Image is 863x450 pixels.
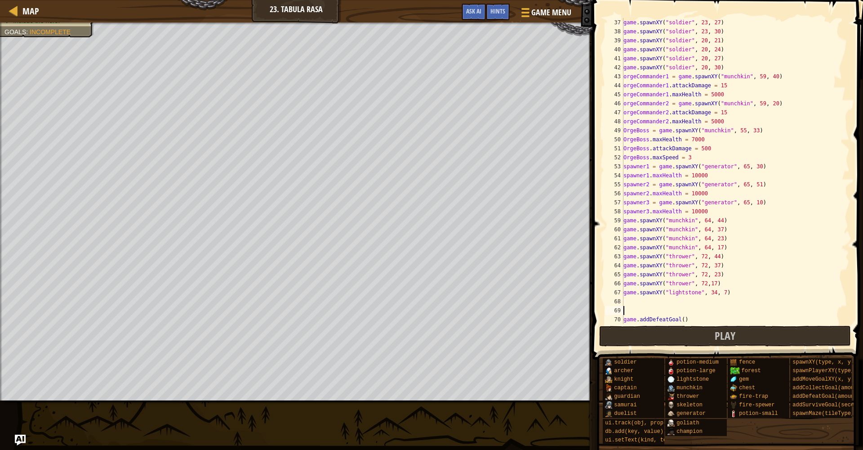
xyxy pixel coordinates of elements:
div: 66 [605,279,623,288]
img: portrait.png [667,428,675,435]
span: : [26,28,30,36]
span: gem [739,376,749,382]
div: 71 [605,324,623,333]
div: 44 [605,81,623,90]
div: 55 [605,180,623,189]
div: 59 [605,216,623,225]
span: goliath [676,420,699,426]
div: 54 [605,171,623,180]
div: 38 [605,27,623,36]
div: 50 [605,135,623,144]
div: 57 [605,198,623,207]
div: 53 [605,162,623,171]
a: Map [18,5,39,17]
div: 51 [605,144,623,153]
div: 46 [605,99,623,108]
div: 65 [605,270,623,279]
img: portrait.png [730,401,737,409]
span: ui.setText(kind, text) [605,437,676,443]
img: portrait.png [730,376,737,383]
img: portrait.png [730,393,737,400]
span: duelist [614,410,636,417]
div: 70 [605,315,623,324]
img: portrait.png [605,359,612,366]
img: portrait.png [667,376,675,383]
img: portrait.png [605,384,612,391]
span: addMoveGoalXY(x, y) [792,376,854,382]
img: portrait.png [667,401,675,409]
img: portrait.png [605,376,612,383]
div: 45 [605,90,623,99]
img: portrait.png [605,393,612,400]
span: potion-small [739,410,778,417]
span: lightstone [676,376,709,382]
div: 41 [605,54,623,63]
span: fire-spewer [739,402,774,408]
span: Incomplete [30,28,71,36]
span: skeleton [676,402,703,408]
img: portrait.png [605,401,612,409]
img: portrait.png [667,419,675,427]
div: 52 [605,153,623,162]
span: potion-large [676,368,715,374]
span: db.add(key, value) [605,428,663,435]
span: Game Menu [531,7,571,18]
button: Play [599,326,851,346]
img: portrait.png [730,359,737,366]
span: captain [614,385,636,391]
button: Game Menu [514,4,577,25]
span: munchkin [676,385,703,391]
div: 62 [605,243,623,252]
span: Ask AI [466,7,481,15]
span: fence [739,359,755,365]
span: samurai [614,402,636,408]
div: 67 [605,288,623,297]
div: 58 [605,207,623,216]
span: forest [742,368,761,374]
span: fire-trap [739,393,768,400]
span: Play [715,328,735,343]
div: 60 [605,225,623,234]
button: Ask AI [15,435,26,445]
div: 61 [605,234,623,243]
div: 63 [605,252,623,261]
button: Ask AI [462,4,486,20]
img: portrait.png [667,393,675,400]
span: potion-medium [676,359,719,365]
span: ui.track(obj, prop) [605,420,667,426]
div: 68 [605,297,623,306]
img: portrait.png [730,384,737,391]
span: chest [739,385,755,391]
img: portrait.png [667,359,675,366]
img: portrait.png [667,410,675,417]
div: 39 [605,36,623,45]
div: 37 [605,18,623,27]
span: champion [676,428,703,435]
div: 64 [605,261,623,270]
span: archer [614,368,633,374]
div: 48 [605,117,623,126]
img: portrait.png [667,367,675,374]
span: generator [676,410,706,417]
span: addDefeatGoal(amount) [792,393,860,400]
div: 56 [605,189,623,198]
img: portrait.png [605,410,612,417]
span: thrower [676,393,699,400]
img: portrait.png [730,410,737,417]
span: knight [614,376,633,382]
div: 69 [605,306,623,315]
div: 42 [605,63,623,72]
div: 47 [605,108,623,117]
span: Goals [4,28,26,36]
img: portrait.png [667,384,675,391]
span: spawnXY(type, x, y) [792,359,854,365]
div: 43 [605,72,623,81]
div: 49 [605,126,623,135]
span: Hints [490,7,505,15]
img: portrait.png [605,367,612,374]
span: Map [22,5,39,17]
img: trees_1.png [730,367,739,374]
span: soldier [614,359,636,365]
span: guardian [614,393,640,400]
div: 40 [605,45,623,54]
